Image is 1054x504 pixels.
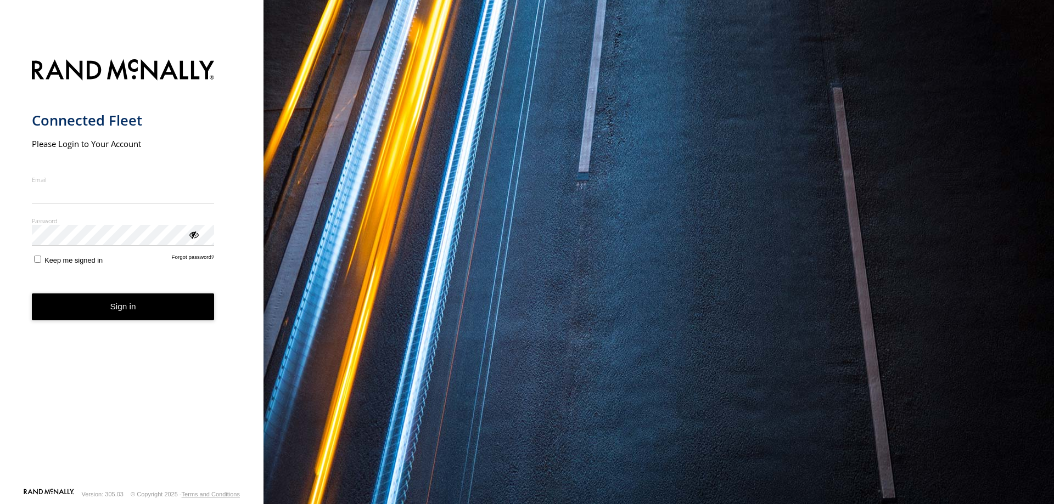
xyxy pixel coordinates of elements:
[24,489,74,500] a: Visit our Website
[188,229,199,240] div: ViewPassword
[32,175,215,184] label: Email
[32,53,232,488] form: main
[32,138,215,149] h2: Please Login to Your Account
[32,57,215,85] img: Rand McNally
[32,111,215,129] h1: Connected Fleet
[44,256,103,264] span: Keep me signed in
[82,491,124,497] div: Version: 305.03
[131,491,240,497] div: © Copyright 2025 -
[32,293,215,320] button: Sign in
[172,254,215,264] a: Forgot password?
[34,256,41,263] input: Keep me signed in
[32,217,215,225] label: Password
[182,491,240,497] a: Terms and Conditions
